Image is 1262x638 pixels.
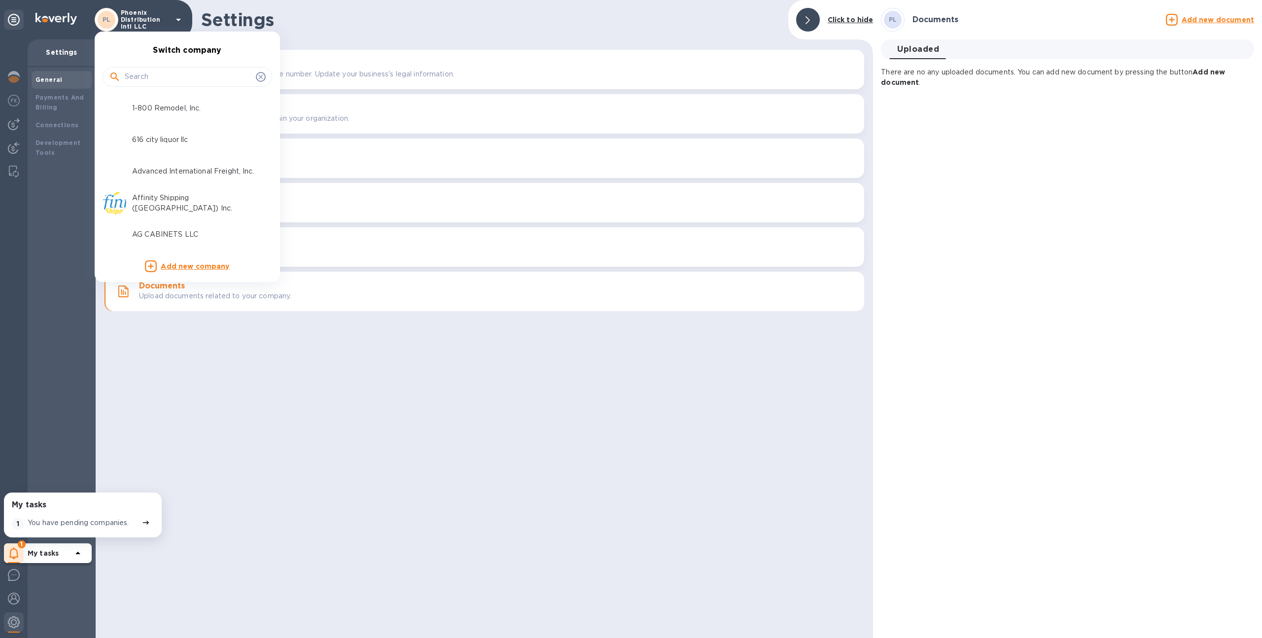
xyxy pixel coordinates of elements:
input: Search [125,70,252,84]
p: 616 city liquor llc [132,135,256,145]
p: Advanced International Freight, Inc. [132,166,256,177]
p: Add new company [161,261,229,272]
p: 1-800 Remodel, Inc. [132,103,256,113]
p: Affinity Shipping ([GEOGRAPHIC_DATA]) Inc. [132,193,256,213]
p: AG CABINETS LLC [132,229,256,240]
